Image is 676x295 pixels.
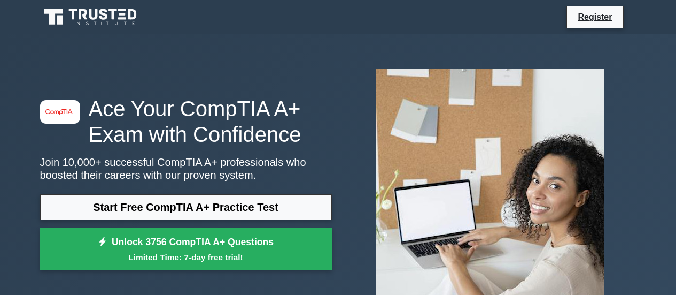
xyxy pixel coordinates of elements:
small: Limited Time: 7-day free trial! [53,251,318,263]
a: Register [571,10,618,24]
p: Join 10,000+ successful CompTIA A+ professionals who boosted their careers with our proven system. [40,156,332,181]
h1: Ace Your CompTIA A+ Exam with Confidence [40,96,332,147]
a: Unlock 3756 CompTIA A+ QuestionsLimited Time: 7-day free trial! [40,228,332,271]
a: Start Free CompTIA A+ Practice Test [40,194,332,220]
